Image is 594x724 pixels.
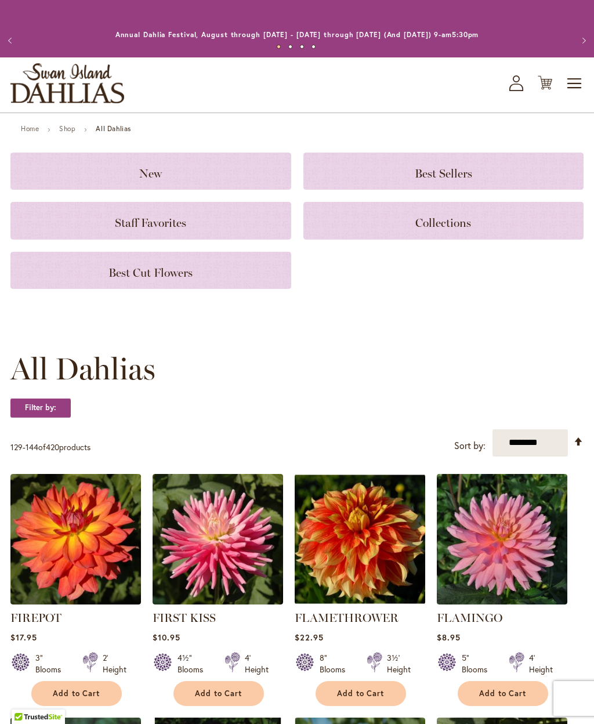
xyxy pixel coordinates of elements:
span: 144 [26,441,38,453]
img: FLAMETHROWER [295,474,425,604]
a: Home [21,124,39,133]
div: 4' Height [529,652,553,675]
img: FIREPOT [10,474,141,604]
span: Add to Cart [53,689,100,698]
a: FIRST KISS [153,611,216,625]
a: FLAMETHROWER [295,596,425,607]
span: Best Sellers [415,166,472,180]
a: New [10,153,291,190]
a: FIREPOT [10,611,61,625]
div: 4' Height [245,652,269,675]
label: Sort by: [454,435,486,457]
span: $10.95 [153,632,180,643]
a: FLAMINGO [437,596,567,607]
button: Add to Cart [173,681,264,706]
span: All Dahlias [10,352,155,386]
a: Best Sellers [303,153,584,190]
span: $8.95 [437,632,461,643]
span: New [139,166,162,180]
iframe: Launch Accessibility Center [9,683,41,715]
span: Add to Cart [195,689,242,698]
a: FLAMINGO [437,611,502,625]
div: 4½" Blooms [178,652,211,675]
a: store logo [10,63,124,103]
a: Best Cut Flowers [10,252,291,289]
button: Add to Cart [316,681,406,706]
a: FIREPOT [10,596,141,607]
span: 129 [10,441,23,453]
a: FLAMETHROWER [295,611,399,625]
span: Collections [415,216,471,230]
a: Collections [303,202,584,239]
div: 5" Blooms [462,652,495,675]
div: 3" Blooms [35,652,68,675]
a: FIRST KISS [153,596,283,607]
span: Add to Cart [337,689,385,698]
div: 3½' Height [387,652,411,675]
span: Best Cut Flowers [108,266,193,280]
a: Staff Favorites [10,202,291,239]
div: 2' Height [103,652,126,675]
button: 2 of 4 [288,45,292,49]
button: 4 of 4 [312,45,316,49]
button: 3 of 4 [300,45,304,49]
a: Shop [59,124,75,133]
span: $22.95 [295,632,324,643]
button: Add to Cart [31,681,122,706]
span: Add to Cart [479,689,527,698]
strong: Filter by: [10,398,71,418]
span: 420 [46,441,59,453]
img: FIRST KISS [153,474,283,604]
button: Add to Cart [458,681,548,706]
button: 1 of 4 [277,45,281,49]
button: Next [571,29,594,52]
span: Staff Favorites [115,216,186,230]
img: FLAMINGO [437,474,567,604]
a: Annual Dahlia Festival, August through [DATE] - [DATE] through [DATE] (And [DATE]) 9-am5:30pm [115,30,479,39]
p: - of products [10,438,90,457]
div: 8" Blooms [320,652,353,675]
strong: All Dahlias [96,124,131,133]
span: $17.95 [10,632,37,643]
